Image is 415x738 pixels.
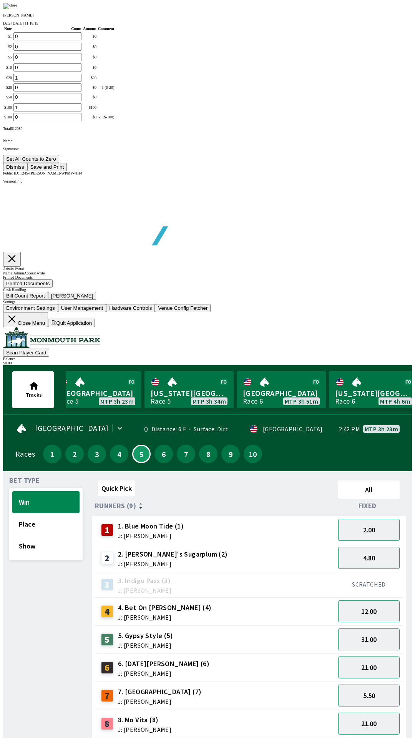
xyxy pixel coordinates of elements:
span: Fixed [359,503,377,509]
th: Amount [83,26,97,31]
span: 21.00 [361,663,377,672]
span: 3 [90,451,104,457]
span: 4 [112,451,126,457]
div: -1 ($-100) [98,115,114,119]
div: 2 [101,552,113,564]
span: T24S-[PERSON_NAME]-WPMP-4JH4 [20,171,82,175]
button: Close Menu [3,312,48,327]
button: 1 [43,445,61,463]
button: 7 [177,445,195,463]
span: 7. [GEOGRAPHIC_DATA] (7) [118,687,202,697]
div: $ 0 [83,115,96,119]
div: 7 [101,690,113,702]
td: $ 5 [4,53,12,61]
button: User Management [58,304,106,312]
button: 4 [110,445,128,463]
span: J: [PERSON_NAME] [118,614,212,620]
div: 0 [136,426,148,432]
th: Count [13,26,82,31]
a: [US_STATE][GEOGRAPHIC_DATA]Race 5MTP 3h 34m [144,371,234,408]
span: 1 [45,451,60,457]
span: Place [19,520,73,529]
span: 2:42 PM [339,426,360,432]
span: J: [PERSON_NAME] [118,561,228,567]
div: $ 0 [83,34,96,38]
div: Race 6 [243,398,263,404]
th: Comment [98,26,115,31]
div: 1 [101,524,113,536]
button: 31.00 [338,628,400,650]
div: Version 1.4.0 [3,179,412,183]
span: J: [PERSON_NAME] [118,587,171,593]
span: [US_STATE][GEOGRAPHIC_DATA] [151,388,227,398]
button: [PERSON_NAME] [48,292,96,300]
button: 5.50 [338,685,400,706]
span: 5. Gypsy Style (5) [118,631,173,641]
button: Environment Settings [3,304,58,312]
div: 4 [101,605,113,618]
div: Public ID: [3,171,412,175]
button: Quit Application [48,319,95,327]
button: Place [12,513,80,535]
span: MTP 4h 6m [380,398,410,404]
div: Fixed [335,502,403,510]
button: 10 [244,445,262,463]
div: Cash Handling [3,288,412,292]
img: close [3,3,17,9]
div: $ 0 [83,55,96,59]
img: global tote logo [21,183,241,264]
button: 21.00 [338,657,400,678]
span: Quick Pick [101,484,132,493]
button: 21.00 [338,713,400,735]
div: 5 [101,633,113,646]
button: Show [12,535,80,557]
div: $ 0 [83,95,96,99]
div: Total [3,126,412,131]
button: Venue Config Fetcher [155,304,211,312]
span: MTP 3h 23m [100,398,134,404]
span: 12.00 [361,607,377,616]
span: [GEOGRAPHIC_DATA] [243,388,320,398]
span: 2 [67,451,82,457]
span: [DATE] 11:18:15 [12,21,38,25]
div: Name: Admin Access: write [3,271,412,275]
td: $ 100 [4,103,12,112]
span: 3. Indigo Pass (3) [118,576,171,586]
div: $ 20 [83,76,96,80]
button: 4.80 [338,547,400,569]
span: $ 0 [18,126,22,131]
span: 9 [223,451,238,457]
span: MTP 3h 23m [365,426,398,432]
div: Race 5 [151,398,171,404]
button: 9 [221,445,240,463]
span: J: [PERSON_NAME] [118,642,173,648]
div: 6 [101,662,113,674]
div: $ 0.00 [3,361,412,365]
div: Race 5 [58,398,78,404]
button: 2 [65,445,84,463]
span: 2. [PERSON_NAME]'s Sugarplum (2) [118,549,228,559]
button: Quick Pick [98,480,135,496]
div: Printed Documents [3,275,412,279]
span: J: [PERSON_NAME] [118,533,184,539]
span: Runners (9) [95,503,136,509]
span: [GEOGRAPHIC_DATA] [35,425,109,431]
span: 6 [156,451,171,457]
div: Admin Portal [3,267,412,271]
td: $ 20 [4,83,12,92]
p: [PERSON_NAME] [3,13,412,17]
button: 8 [199,445,217,463]
span: Show [19,542,73,550]
td: $ 100 [4,113,12,121]
button: 6 [154,445,173,463]
span: 7 [179,451,193,457]
span: 31.00 [361,635,377,644]
span: Surface: Dirt [186,425,228,433]
span: 8 [201,451,216,457]
button: 12.00 [338,600,400,622]
button: Scan Player Card [3,349,49,357]
span: All [342,485,396,494]
td: $ 1 [4,32,12,41]
span: [GEOGRAPHIC_DATA] [58,388,135,398]
div: Settings [3,300,412,304]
